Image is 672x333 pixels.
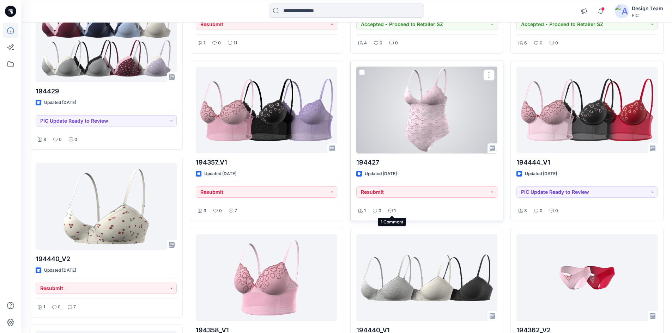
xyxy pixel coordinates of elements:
p: 0 [218,39,221,47]
p: 0 [59,136,62,143]
p: 194444_V1 [516,158,658,167]
p: Updated [DATE] [44,99,76,106]
div: PIC [632,13,663,18]
p: 7 [73,303,76,311]
img: avatar [615,4,629,18]
p: Updated [DATE] [204,170,236,178]
p: 194440_V2 [36,254,177,264]
p: 0 [395,39,398,47]
p: Updated [DATE] [365,170,397,178]
p: 11 [234,39,237,47]
a: 194444_V1 [516,67,658,154]
p: 0 [555,207,558,215]
p: 0 [540,207,543,215]
p: 4 [364,39,367,47]
a: 194358_V1 [196,234,337,321]
p: 7 [235,207,237,215]
p: 1 [394,207,396,215]
a: 194427 [356,67,497,154]
p: 8 [43,136,46,143]
p: Updated [DATE] [44,267,76,274]
p: 0 [219,207,222,215]
p: 0 [555,39,558,47]
p: 0 [74,136,77,143]
p: 0 [540,39,543,47]
p: 194357_V1 [196,158,337,167]
p: 0 [58,303,61,311]
a: 194440_V1 [356,234,497,321]
p: 6 [524,39,527,47]
p: 1 [364,207,366,215]
a: 194362_V2 [516,234,658,321]
p: 3 [204,207,206,215]
p: 1 [43,303,45,311]
a: 194357_V1 [196,67,337,154]
a: 194440_V2 [36,163,177,250]
div: Design Team [632,4,663,13]
p: 3 [524,207,527,215]
p: 0 [380,39,382,47]
p: 1 [204,39,205,47]
p: 0 [379,207,381,215]
p: 194427 [356,158,497,167]
p: Updated [DATE] [525,170,557,178]
p: 194429 [36,86,177,96]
